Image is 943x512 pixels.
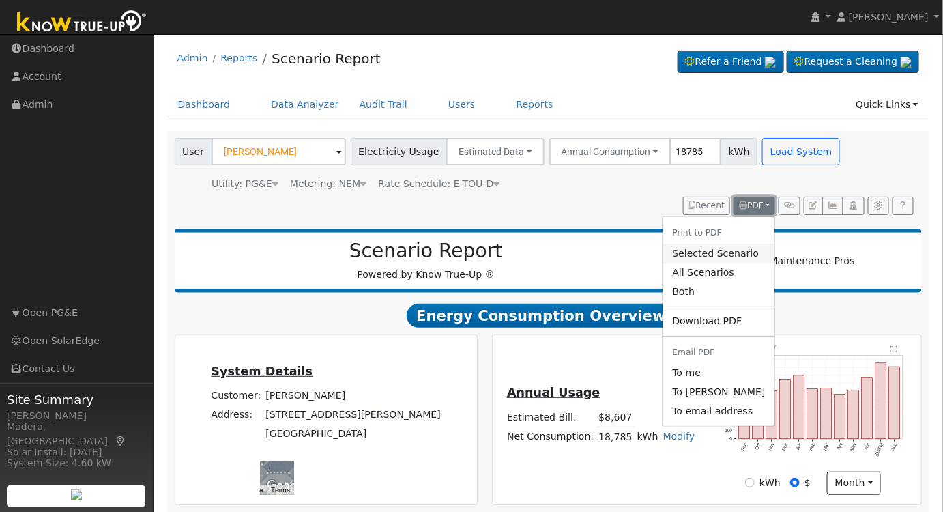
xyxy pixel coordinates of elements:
[893,197,914,216] a: Help Link
[506,92,564,117] a: Reports
[734,197,775,216] button: PDF
[7,420,146,449] div: Madera, [GEOGRAPHIC_DATA]
[850,442,858,452] text: May
[731,254,855,268] img: Solar Maintenance Pros
[889,367,900,439] rect: onclick=""
[891,345,897,352] text: 
[739,201,764,210] span: PDF
[822,197,843,216] button: Multi-Series Graph
[845,92,929,117] a: Quick Links
[507,386,600,399] u: Annual Usage
[822,442,830,451] text: Mar
[175,138,212,165] span: User
[188,240,663,263] h2: Scenario Report
[779,197,800,216] button: Generate Report Link
[290,177,366,191] div: Metering: NEM
[663,282,774,301] a: Both
[351,138,447,165] span: Electricity Usage
[821,388,832,438] rect: onclick=""
[7,390,146,409] span: Site Summary
[835,394,845,438] rect: onclick=""
[505,427,596,447] td: Net Consumption:
[739,379,750,439] rect: onclick=""
[781,442,789,451] text: Dec
[263,425,444,444] td: [GEOGRAPHIC_DATA]
[787,51,919,74] a: Request a Cleaning
[263,386,444,406] td: [PERSON_NAME]
[271,486,290,494] a: Terms (opens in new tab)
[263,477,308,495] a: Open this area in Google Maps (opens a new window)
[7,456,146,470] div: System Size: 4.60 kW
[505,408,596,427] td: Estimated Bill:
[837,442,845,451] text: Apr
[804,197,823,216] button: Edit User
[862,378,873,439] rect: onclick=""
[678,51,784,74] a: Refer a Friend
[211,365,313,378] u: System Details
[721,138,757,165] span: kWh
[740,442,749,451] text: Sep
[596,427,635,447] td: 18,785
[663,312,774,331] a: Download PDF
[890,442,899,451] text: Aug
[875,363,886,439] rect: onclick=""
[378,178,499,189] span: Alias: None
[663,341,774,364] li: Email PDF
[212,138,346,165] input: Select a User
[730,436,733,441] text: 0
[663,363,774,382] a: robbie@solarnegotiators.com
[349,92,418,117] a: Audit Trail
[849,12,929,23] span: [PERSON_NAME]
[663,382,774,401] a: andrewguthrie197@gmail.com
[794,375,804,439] rect: onclick=""
[901,57,912,68] img: retrieve
[807,388,818,438] rect: onclick=""
[209,406,263,425] td: Address:
[766,390,777,439] rect: onclick=""
[790,478,800,487] input: $
[683,197,731,216] button: Recent
[745,344,777,351] text: Pull $8607
[762,138,840,165] button: Load System
[220,53,257,63] a: Reports
[754,442,761,451] text: Oct
[848,390,859,439] rect: onclick=""
[261,92,349,117] a: Data Analyzer
[182,240,671,282] div: Powered by Know True-Up ®
[212,177,278,191] div: Utility: PG&E
[725,428,732,433] text: 100
[635,427,661,447] td: kWh
[407,304,689,328] span: Energy Consumption Overview
[71,489,82,500] img: retrieve
[596,408,635,427] td: $8,607
[663,402,774,421] a: To email address
[874,442,885,457] text: [DATE]
[864,442,871,451] text: Jun
[663,244,774,263] a: Selected Scenario
[745,478,755,487] input: kWh
[438,92,486,117] a: Users
[868,197,889,216] button: Settings
[7,409,146,423] div: [PERSON_NAME]
[549,138,671,165] button: Annual Consumption
[663,263,774,282] a: All Scenarios
[759,476,781,490] label: kWh
[765,57,776,68] img: retrieve
[10,8,154,38] img: Know True-Up
[753,388,764,439] rect: onclick=""
[446,138,545,165] button: Estimated Data
[115,436,127,446] a: Map
[263,406,444,425] td: [STREET_ADDRESS][PERSON_NAME]
[768,442,776,451] text: Nov
[809,442,816,451] text: Feb
[843,197,864,216] button: Login As
[780,379,791,438] rect: onclick=""
[795,442,802,451] text: Jan
[827,472,881,495] button: month
[7,445,146,459] div: Solar Install: [DATE]
[263,477,308,495] img: Google
[804,476,811,490] label: $
[177,53,208,63] a: Admin
[168,92,241,117] a: Dashboard
[209,386,263,406] td: Customer:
